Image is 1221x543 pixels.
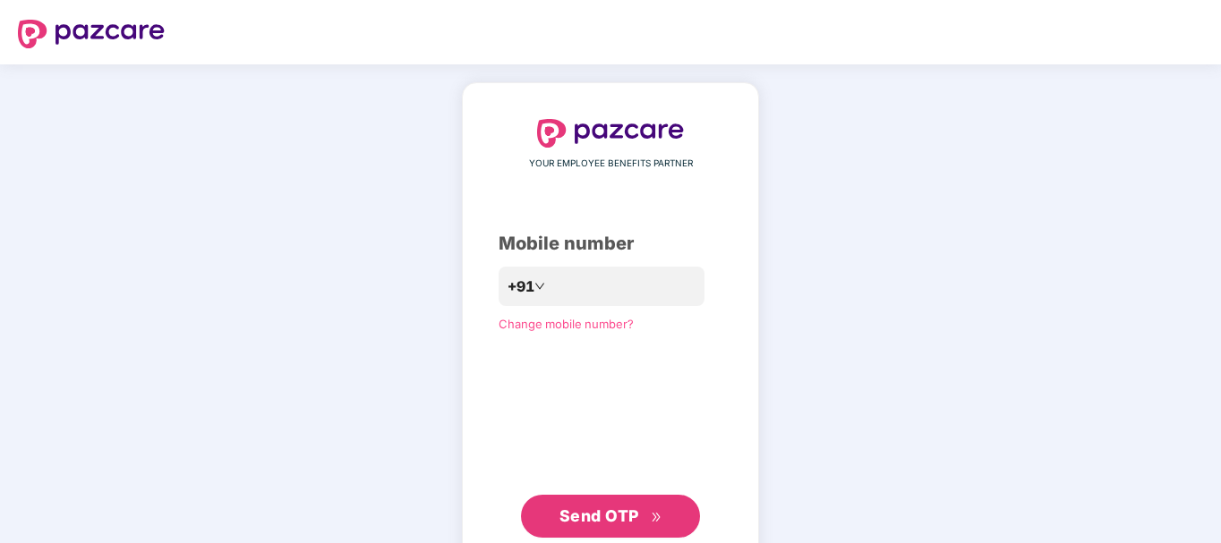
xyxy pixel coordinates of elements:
span: down [534,281,545,292]
span: +91 [508,276,534,298]
button: Send OTPdouble-right [521,495,700,538]
span: YOUR EMPLOYEE BENEFITS PARTNER [529,157,693,171]
img: logo [537,119,684,148]
div: Mobile number [499,230,722,258]
img: logo [18,20,165,48]
a: Change mobile number? [499,317,634,331]
span: Send OTP [559,506,639,525]
span: double-right [651,512,662,523]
